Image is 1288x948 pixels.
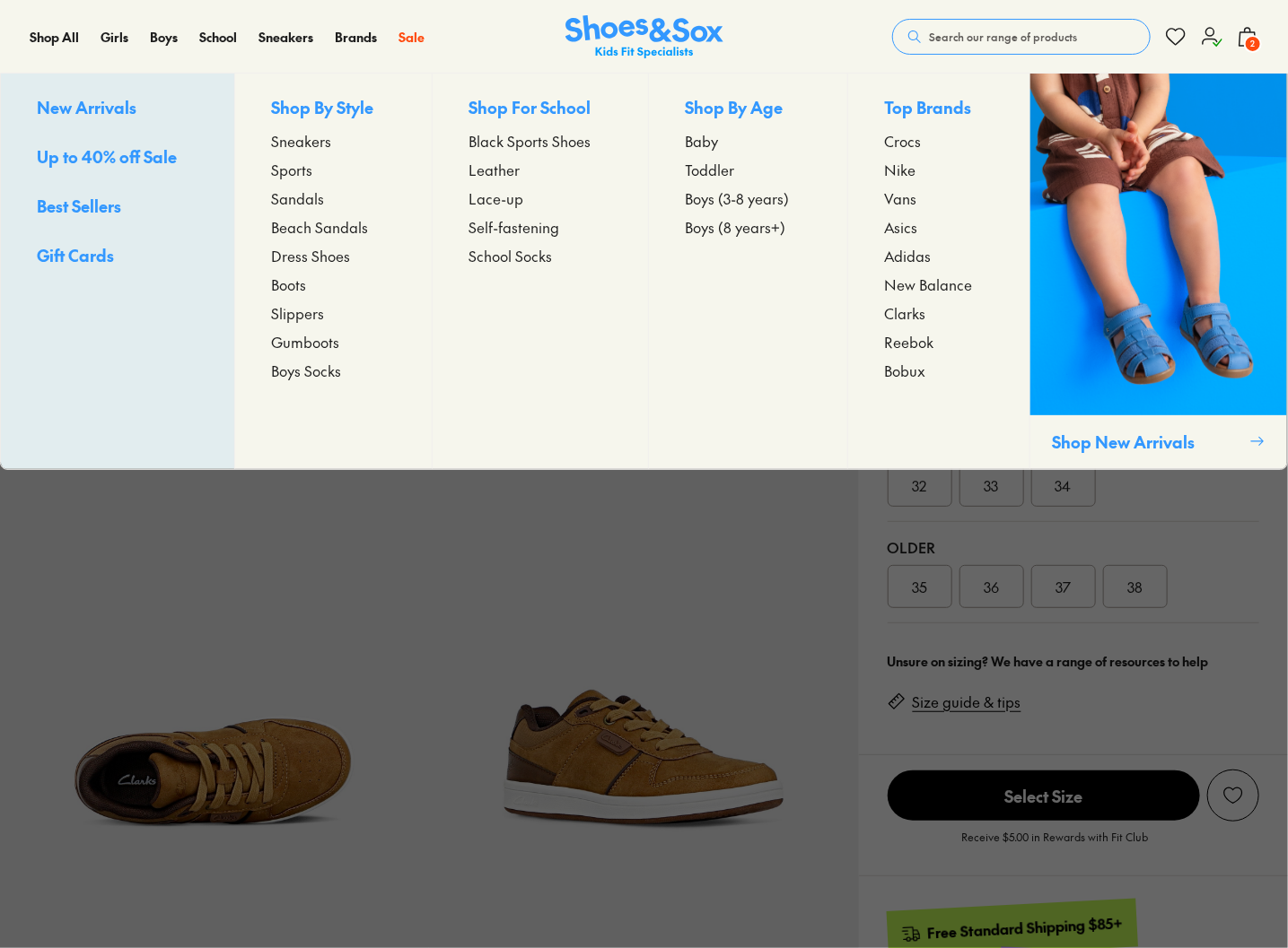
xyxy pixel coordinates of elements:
[884,331,933,352] span: Reebok
[884,302,994,324] a: Clarks
[469,130,612,152] a: Black Sports Shoes
[884,216,994,238] a: Asics
[1030,74,1287,469] a: Shop New Arrivals
[271,245,395,266] a: Dress Shoes
[335,28,377,46] span: Brands
[1207,770,1259,822] button: Add to wishlist
[1056,576,1071,597] span: 37
[685,187,789,209] span: Boys (3-8 years)
[884,130,921,152] span: Crocs
[888,652,1259,671] div: Unsure on sizing? We have a range of resources to help
[685,187,810,209] a: Boys (3-8 years)
[884,245,994,266] a: Adidas
[888,770,1200,821] span: Select Size
[565,15,723,59] a: Shoes & Sox
[1237,17,1258,57] button: 2
[929,29,1077,45] span: Search our range of products
[1127,576,1143,597] span: 38
[884,159,916,180] span: Nike
[150,28,178,46] span: Boys
[469,187,523,209] span: Lace-up
[685,216,785,238] span: Boys (8 years+)
[271,302,395,324] a: Slippers
[271,360,395,381] a: Boys Socks
[271,130,331,152] span: Sneakers
[37,194,198,222] a: Best Sellers
[150,28,178,47] a: Boys
[884,245,931,266] span: Adidas
[1244,35,1262,53] span: 2
[399,28,425,46] span: Sale
[271,274,395,295] a: Boots
[985,474,999,496] span: 33
[469,216,612,238] a: Self-fastening
[685,130,810,152] a: Baby
[685,159,734,180] span: Toddler
[469,216,559,238] span: Self-fastening
[271,187,324,209] span: Sandals
[271,187,395,209] a: Sandals
[271,302,324,324] span: Slippers
[271,245,350,266] span: Dress Shoes
[892,19,1151,55] button: Search our range of products
[271,159,312,180] span: Sports
[884,331,994,352] a: Reebok
[37,195,121,217] span: Best Sellers
[271,360,341,381] span: Boys Socks
[984,576,999,597] span: 36
[199,28,237,47] a: School
[913,474,927,496] span: 32
[884,274,972,295] span: New Balance
[1030,74,1287,415] img: SNS_WEBASSETS_CollectionHero_ShopBoys_1280x1600_2.png
[913,692,1021,712] a: Size guide & tips
[469,159,520,180] span: Leather
[271,216,368,238] span: Beach Sandals
[258,28,313,47] a: Sneakers
[469,245,552,266] span: School Socks
[884,360,925,381] span: Bobux
[884,187,994,209] a: Vans
[271,331,339,352] span: Gumboots
[37,244,114,266] span: Gift Cards
[101,28,128,47] a: Girls
[685,130,718,152] span: Baby
[469,187,612,209] a: Lace-up
[565,15,723,59] img: SNS_Logo_Responsive.svg
[271,95,395,123] p: Shop By Style
[469,130,591,152] span: Black Sports Shoes
[399,28,425,47] a: Sale
[37,145,177,168] span: Up to 40% off Sale
[271,130,395,152] a: Sneakers
[884,187,916,209] span: Vans
[884,159,994,180] a: Nike
[685,159,810,180] a: Toddler
[888,770,1200,822] button: Select Size
[199,28,237,46] span: School
[469,245,612,266] a: School Socks
[469,95,612,123] p: Shop For School
[1056,474,1072,496] span: 34
[912,576,927,597] span: 35
[30,28,79,46] span: Shop All
[429,448,858,877] img: Dune Senior Tan
[271,159,395,180] a: Sports
[884,95,994,123] p: Top Brands
[884,130,994,152] a: Crocs
[37,144,198,172] a: Up to 40% off Sale
[37,96,136,118] span: New Arrivals
[962,829,1149,861] p: Receive $5.00 in Rewards with Fit Club
[884,274,994,295] a: New Balance
[271,216,395,238] a: Beach Sandals
[30,28,79,47] a: Shop All
[258,28,313,46] span: Sneakers
[884,360,994,381] a: Bobux
[926,914,1123,944] div: Free Standard Shipping $85+
[335,28,377,47] a: Brands
[101,28,128,46] span: Girls
[884,216,917,238] span: Asics
[271,274,306,295] span: Boots
[37,243,198,271] a: Gift Cards
[271,331,395,352] a: Gumboots
[888,536,1259,558] div: Older
[1052,430,1242,454] p: Shop New Arrivals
